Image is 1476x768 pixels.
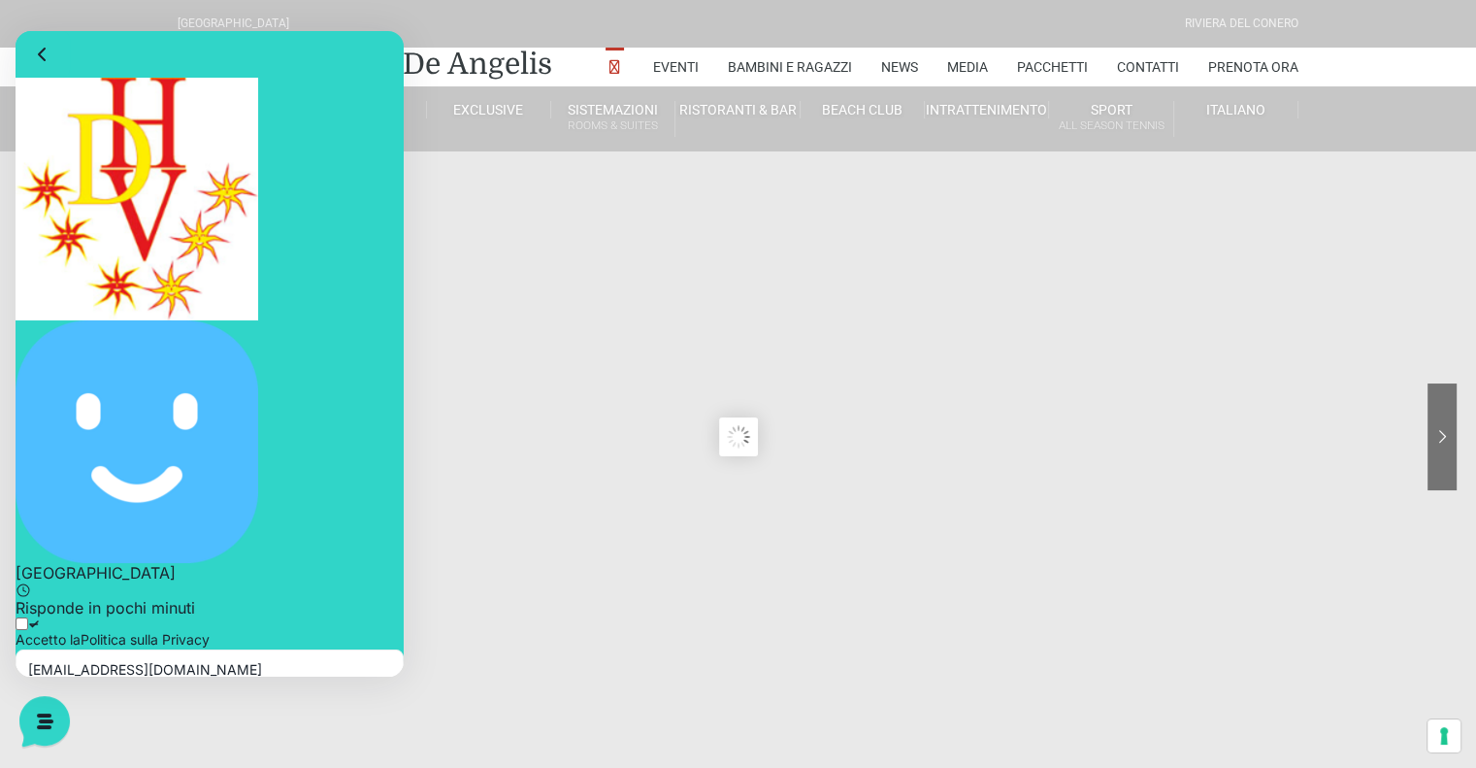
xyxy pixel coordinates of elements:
a: Prenota Ora [1208,48,1298,86]
a: Eventi [653,48,699,86]
button: Le tue preferenze relative al consenso per le tecnologie di tracciamento [1427,719,1460,752]
small: All Season Tennis [1049,117,1172,135]
a: Media [947,48,988,86]
a: Pacchetti [1017,48,1088,86]
iframe: Customerly Messenger [16,31,404,677]
a: SportAll Season Tennis [1049,101,1173,137]
div: Riviera Del Conero [1185,15,1298,33]
span: Italiano [1206,102,1265,117]
div: [GEOGRAPHIC_DATA] [178,15,289,33]
a: Contatti [1117,48,1179,86]
iframe: Customerly Messenger Launcher [16,692,74,751]
a: Exclusive [427,101,551,118]
a: Italiano [1174,101,1298,118]
input: Inserisci un'email... [13,631,376,647]
a: SistemazioniRooms & Suites [551,101,675,137]
a: Beach Club [801,101,925,118]
a: Ristoranti & Bar [675,101,800,118]
small: Rooms & Suites [551,117,674,135]
a: News [881,48,918,86]
a: Politica sulla Privacy [65,600,194,617]
a: Bambini e Ragazzi [728,48,852,86]
a: Intrattenimento [925,101,1049,118]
